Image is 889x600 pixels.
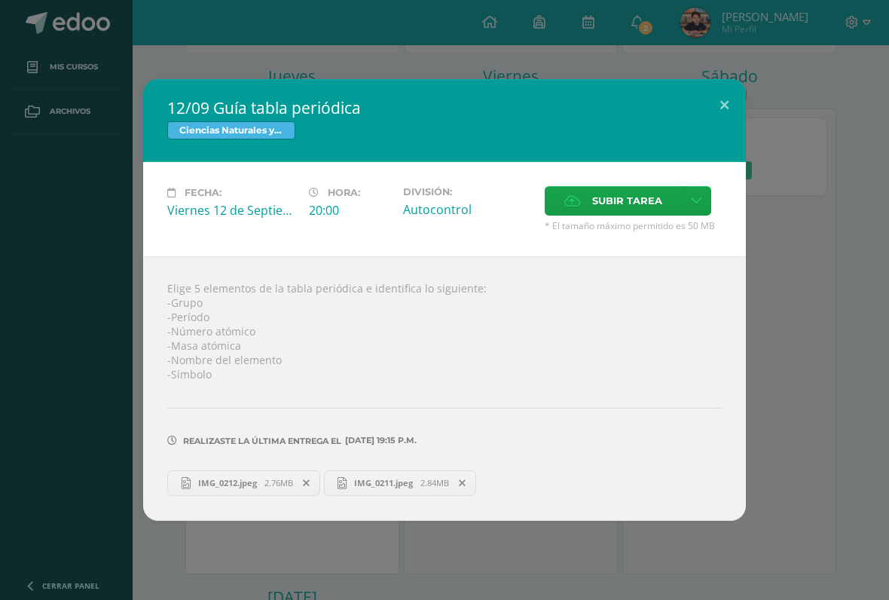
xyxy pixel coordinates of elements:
label: División: [403,186,533,197]
span: IMG_0212.jpeg [191,477,264,488]
a: IMG_0212.jpeg 2.76MB [167,470,320,496]
span: Remover entrega [294,475,319,491]
a: IMG_0211.jpeg 2.84MB [324,470,477,496]
div: Autocontrol [403,201,533,218]
span: Ciencias Naturales y Tecnología [167,121,295,139]
span: Remover entrega [450,475,475,491]
span: 2.84MB [420,477,449,488]
span: Subir tarea [592,187,662,215]
div: Elige 5 elementos de la tabla periódica e identifica lo siguiente: -Grupo -Período -Número atómic... [143,256,746,520]
span: Hora: [328,187,360,198]
span: [DATE] 19:15 p.m. [341,440,417,441]
span: 2.76MB [264,477,293,488]
h2: 12/09 Guía tabla periódica [167,97,722,118]
span: Fecha: [185,187,221,198]
span: * El tamaño máximo permitido es 50 MB [545,219,722,232]
span: IMG_0211.jpeg [347,477,420,488]
div: Viernes 12 de Septiembre [167,202,297,219]
div: 20:00 [309,202,391,219]
button: Close (Esc) [703,79,746,130]
span: Realizaste la última entrega el [183,436,341,446]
